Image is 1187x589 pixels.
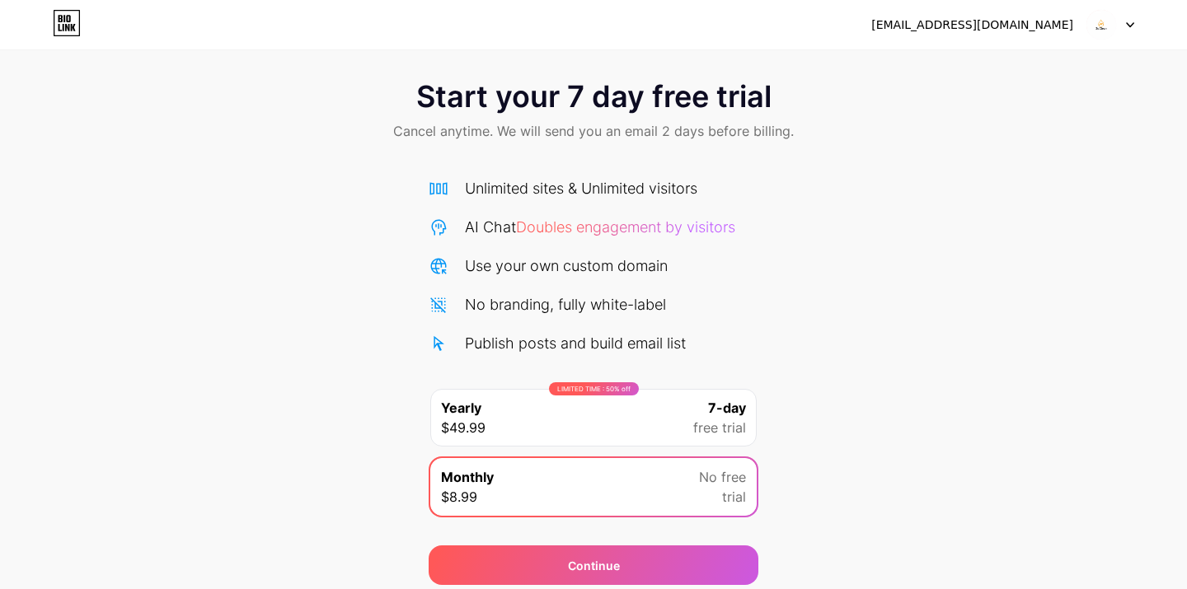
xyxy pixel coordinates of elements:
span: Start your 7 day free trial [416,80,772,113]
span: trial [722,487,746,507]
span: $8.99 [441,487,477,507]
span: 7-day [708,398,746,418]
span: free trial [693,418,746,437]
span: Yearly [441,398,481,418]
div: No branding, fully white-label [465,293,666,316]
div: Continue [568,557,620,574]
span: Monthly [441,467,494,487]
span: $49.99 [441,418,486,437]
img: zsclean [1086,9,1117,40]
div: AI Chat [465,216,735,238]
div: LIMITED TIME : 50% off [549,382,639,395]
div: [EMAIL_ADDRESS][DOMAIN_NAME] [871,16,1073,34]
div: Use your own custom domain [465,255,668,277]
span: No free [699,467,746,487]
span: Doubles engagement by visitors [516,218,735,236]
div: Unlimited sites & Unlimited visitors [465,177,697,199]
div: Publish posts and build email list [465,332,686,354]
span: Cancel anytime. We will send you an email 2 days before billing. [393,121,794,141]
